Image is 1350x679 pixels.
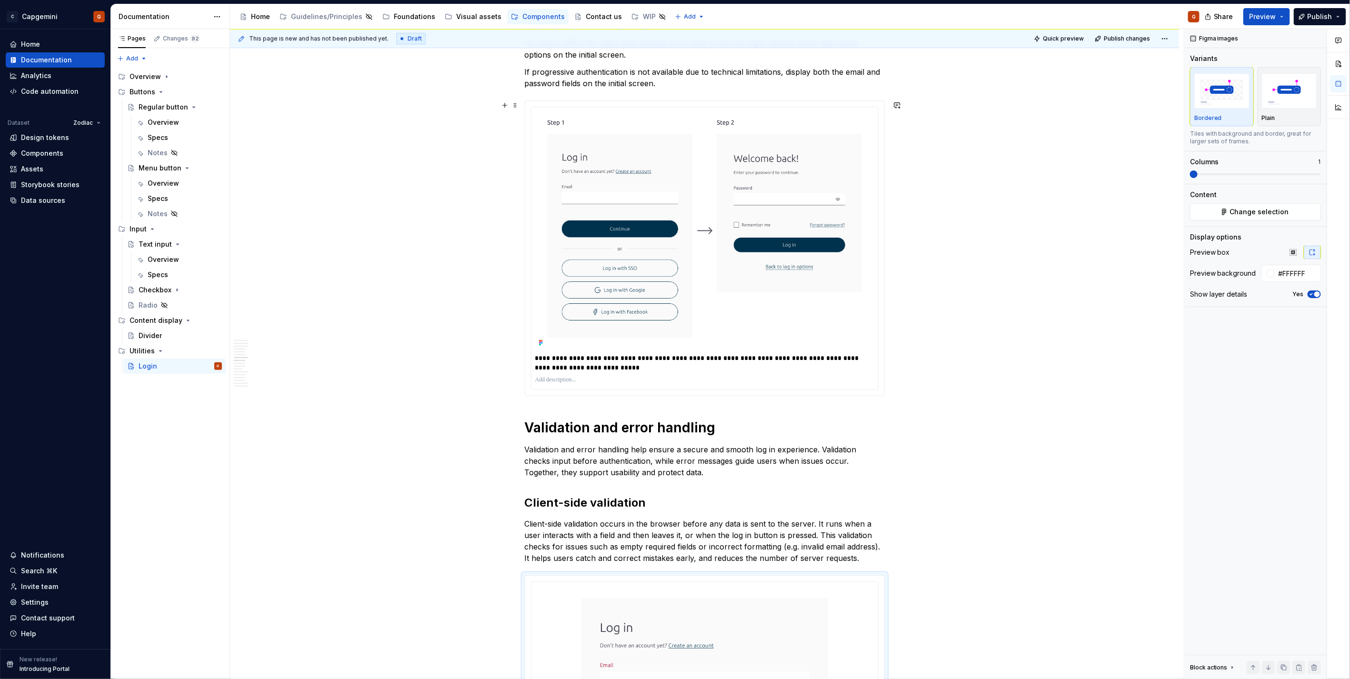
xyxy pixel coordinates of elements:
[1200,8,1240,25] button: Share
[21,180,80,190] div: Storybook stories
[21,149,63,158] div: Components
[1192,13,1196,20] div: G
[7,11,18,22] div: C
[236,7,670,26] div: Page tree
[139,285,171,295] div: Checkbox
[130,316,182,325] div: Content display
[130,72,161,81] div: Overview
[1104,35,1150,42] span: Publish changes
[69,116,105,130] button: Zodiac
[132,130,226,145] a: Specs
[21,629,36,639] div: Help
[1190,203,1321,220] button: Change selection
[570,9,626,24] a: Contact us
[148,118,179,127] div: Overview
[130,87,155,97] div: Buttons
[123,282,226,298] a: Checkbox
[1275,265,1321,282] input: Auto
[21,40,40,49] div: Home
[118,35,146,42] div: Pages
[123,237,226,252] a: Text input
[586,12,622,21] div: Contact us
[132,252,226,267] a: Overview
[139,240,172,249] div: Text input
[441,9,505,24] a: Visual assets
[123,359,226,374] a: LoginG
[21,550,64,560] div: Notifications
[672,10,708,23] button: Add
[276,9,377,24] a: Guidelines/Principles
[6,84,105,99] a: Code automation
[1190,661,1236,674] div: Block actions
[139,163,181,173] div: Menu button
[148,209,168,219] div: Notes
[1214,12,1233,21] span: Share
[525,495,885,510] h2: Client-side validation
[21,164,43,174] div: Assets
[148,194,168,203] div: Specs
[6,193,105,208] a: Data sources
[507,9,569,24] a: Components
[1190,248,1230,257] div: Preview box
[139,361,157,371] div: Login
[22,12,58,21] div: Capgemini
[130,346,155,356] div: Utilities
[1250,12,1276,21] span: Preview
[20,656,57,663] p: New release!
[684,13,696,20] span: Add
[643,12,656,21] div: WIP
[6,52,105,68] a: Documentation
[6,37,105,52] a: Home
[148,148,168,158] div: Notes
[132,206,226,221] a: Notes
[6,610,105,626] button: Contact support
[1262,73,1317,108] img: placeholder
[139,102,188,112] div: Regular button
[6,579,105,594] a: Invite team
[132,176,226,191] a: Overview
[139,300,158,310] div: Radio
[190,35,200,42] span: 92
[21,87,79,96] div: Code automation
[163,35,200,42] div: Changes
[21,133,69,142] div: Design tokens
[291,12,362,21] div: Guidelines/Principles
[6,68,105,83] a: Analytics
[126,55,138,62] span: Add
[114,84,226,100] div: Buttons
[1308,12,1332,21] span: Publish
[6,161,105,177] a: Assets
[1194,73,1250,108] img: placeholder
[1190,290,1248,299] div: Show layer details
[525,38,885,60] p: To reduce effort for users who already know their preferred login method, place alternative optio...
[6,548,105,563] button: Notifications
[123,100,226,115] a: Regular button
[2,6,109,27] button: CCapgeminiG
[525,419,885,436] h1: Validation and error handling
[148,133,168,142] div: Specs
[1319,158,1321,166] p: 1
[20,665,70,673] p: Introducing Portal
[114,52,150,65] button: Add
[1293,290,1304,298] label: Yes
[21,613,75,623] div: Contact support
[1190,130,1321,145] div: Tiles with background and border, great for larger sets of frames.
[132,191,226,206] a: Specs
[114,69,226,84] div: Overview
[408,35,422,42] span: Draft
[114,313,226,328] div: Content display
[394,12,435,21] div: Foundations
[97,13,101,20] div: G
[132,115,226,130] a: Overview
[6,130,105,145] a: Design tokens
[1043,35,1084,42] span: Quick preview
[114,69,226,374] div: Page tree
[525,66,885,89] p: If progressive authentication is not available due to technical limitations, display both the ema...
[6,626,105,641] button: Help
[6,146,105,161] a: Components
[114,343,226,359] div: Utilities
[130,224,147,234] div: Input
[1190,190,1217,200] div: Content
[1092,32,1154,45] button: Publish changes
[525,444,885,478] p: Validation and error handling help ensure a secure and smooth log in experience. Validation check...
